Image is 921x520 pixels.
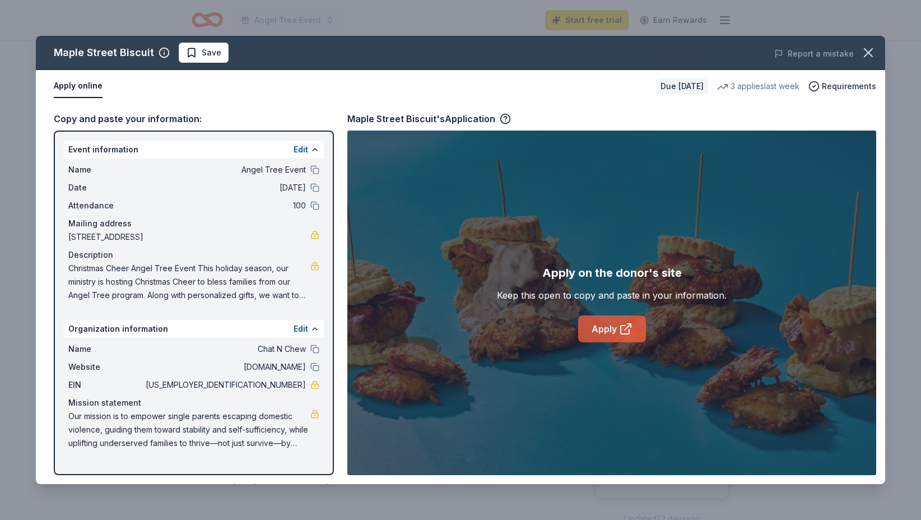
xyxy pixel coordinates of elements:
button: Apply online [54,75,103,98]
span: Save [202,46,221,59]
span: Attendance [68,199,143,212]
div: Event information [64,141,324,159]
span: Our mission is to empower single parents escaping domestic violence, guiding them toward stabilit... [68,410,310,450]
span: [US_EMPLOYER_IDENTIFICATION_NUMBER] [143,378,306,392]
div: Description [68,248,319,262]
span: Website [68,360,143,374]
div: Mission statement [68,396,319,410]
div: Organization information [64,320,324,338]
div: Copy and paste your information: [54,112,334,126]
span: Angel Tree Event [143,163,306,177]
div: Apply on the donor's site [542,264,682,282]
button: Edit [294,143,308,156]
span: Name [68,342,143,356]
span: 100 [143,199,306,212]
span: [DOMAIN_NAME] [143,360,306,374]
div: Keep this open to copy and paste in your information. [497,289,727,302]
div: Maple Street Biscuit's Application [347,112,511,126]
span: EIN [68,378,143,392]
button: Save [179,43,229,63]
span: Christmas Cheer Angel Tree Event This holiday season, our ministry is hosting Christmas Cheer to ... [68,262,310,302]
button: Edit [294,322,308,336]
span: [STREET_ADDRESS] [68,230,310,244]
div: Due [DATE] [656,78,708,94]
div: Mailing address [68,217,319,230]
span: Chat N Chew [143,342,306,356]
div: 3 applies last week [717,80,799,93]
span: Date [68,181,143,194]
button: Requirements [808,80,876,93]
span: [DATE] [143,181,306,194]
a: Apply [578,315,646,342]
div: Maple Street Biscuit [54,44,154,62]
button: Report a mistake [774,47,854,61]
span: Name [68,163,143,177]
span: Requirements [822,80,876,93]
